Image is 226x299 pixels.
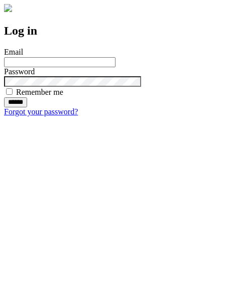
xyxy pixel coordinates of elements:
label: Remember me [16,88,63,96]
h2: Log in [4,24,222,38]
a: Forgot your password? [4,107,78,116]
label: Password [4,67,35,76]
label: Email [4,48,23,56]
img: logo-4e3dc11c47720685a147b03b5a06dd966a58ff35d612b21f08c02c0306f2b779.png [4,4,12,12]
